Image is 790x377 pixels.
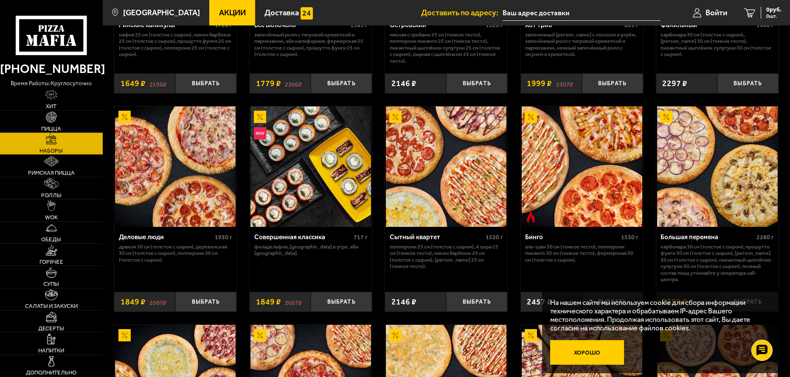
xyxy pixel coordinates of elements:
[527,298,552,306] span: 2457 ₽
[38,326,64,331] span: Десерты
[656,106,779,227] a: АкционныйБольшая перемена
[389,111,402,123] img: Акционный
[254,31,368,58] p: Запечённый ролл с тигровой креветкой и пармезаном, Эби Калифорния, Фермерская 25 см (толстое с сы...
[43,281,59,287] span: Супы
[41,193,62,198] span: Роллы
[522,106,642,227] img: Бинго
[256,79,281,87] span: 1779 ₽
[39,148,63,154] span: Наборы
[254,243,368,257] p: Филадельфия, [GEOGRAPHIC_DATA] в угре, Эби [GEOGRAPHIC_DATA].
[38,348,64,353] span: Напитки
[525,329,537,341] img: Акционный
[390,31,503,64] p: Мясная с грибами 25 см (тонкое тесто), Пепперони Пиканто 25 см (тонкое тесто), Пикантный цыплёнок...
[621,234,638,241] span: 1530 г
[250,106,372,227] a: АкционныйНовинкаСовершенная классика
[661,243,774,283] p: Карбонара 30 см (толстое с сыром), Прошутто Фунги 30 см (толстое с сыром), [PERSON_NAME] 30 см (т...
[550,298,766,332] p: На нашем сайте мы используем cookie для сбора информации технического характера и обрабатываем IP...
[254,329,266,341] img: Акционный
[285,298,302,306] s: 2057 ₽
[39,259,63,265] span: Горячее
[706,9,727,17] span: Войти
[123,9,200,17] span: [GEOGRAPHIC_DATA]
[525,233,619,241] div: Бинго
[256,298,281,306] span: 1849 ₽
[46,103,56,109] span: Хит
[662,79,687,87] span: 2297 ₽
[756,234,774,241] span: 2280 г
[119,31,232,58] p: Мафия 25 см (толстое с сыром), Чикен Барбекю 25 см (толстое с сыром), Прошутто Фунги 25 см (толст...
[661,31,774,58] p: Карбонара 30 см (толстое с сыром), [PERSON_NAME] 30 см (тонкое тесто), Пикантный цыплёнок сулугун...
[149,79,166,87] s: 2196 ₽
[389,329,402,341] img: Акционный
[766,14,782,19] span: 0 шт.
[250,106,371,227] img: Совершенная классика
[550,340,624,365] button: Хорошо
[525,31,638,58] p: Запеченный [PERSON_NAME] с лососем и угрём, Запечённый ролл с тигровой креветкой и пармезаном, Не...
[25,303,78,309] span: Салаты и закуски
[41,237,61,242] span: Обеды
[525,211,537,223] img: Острое блюдо
[556,79,573,87] s: 2307 ₽
[119,243,232,263] p: Дракон 30 см (толстое с сыром), Деревенская 30 см (толстое с сыром), Пепперони 30 см (толстое с с...
[503,5,661,21] input: Ваш адрес доставки
[311,292,372,312] button: Выбрать
[386,106,506,227] img: Сытный квартет
[41,126,61,131] span: Пицца
[582,73,643,93] button: Выбрать
[219,9,246,17] span: Акции
[446,292,507,312] button: Выбрать
[149,298,166,306] s: 2507 ₽
[661,233,754,241] div: Большая перемена
[354,234,368,241] span: 717 г
[254,111,266,123] img: Акционный
[391,298,416,306] span: 2146 ₽
[175,73,236,93] button: Выбрать
[717,73,779,93] button: Выбрать
[175,292,236,312] button: Выбрать
[486,234,503,241] span: 1520 г
[254,127,266,140] img: Новинка
[766,7,782,13] span: 0 руб.
[525,111,537,123] img: Акционный
[26,370,76,375] span: Дополнительно
[390,233,484,241] div: Сытный квартет
[657,106,778,227] img: Большая перемена
[525,243,638,263] p: Аль-Шам 30 см (тонкое тесто), Пепперони Пиканто 30 см (тонкое тесто), Фермерская 30 см (толстое с...
[390,243,503,270] p: Пепперони 25 см (толстое с сыром), 4 сыра 25 см (тонкое тесто), Чикен Барбекю 25 см (толстое с сы...
[521,106,643,227] a: АкционныйОстрое блюдоБинго
[118,111,131,123] img: Акционный
[527,79,552,87] span: 1999 ₽
[446,73,507,93] button: Выбрать
[660,111,672,123] img: Акционный
[118,329,131,341] img: Акционный
[28,170,75,176] span: Римская пицца
[421,9,503,17] span: Доставить по адресу:
[121,298,146,306] span: 1849 ₽
[301,7,313,20] img: 15daf4d41897b9f0e9f617042186c801.svg
[121,79,146,87] span: 1649 ₽
[215,234,232,241] span: 1930 г
[115,106,236,227] img: Деловые люди
[385,106,507,227] a: АкционныйСытный квартет
[114,106,236,227] a: АкционныйДеловые люди
[285,79,302,87] s: 2306 ₽
[264,9,299,17] span: Доставка
[254,233,351,241] div: Совершенная классика
[391,79,416,87] span: 2146 ₽
[119,233,213,241] div: Деловые люди
[311,73,372,93] button: Выбрать
[45,215,58,220] span: WOK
